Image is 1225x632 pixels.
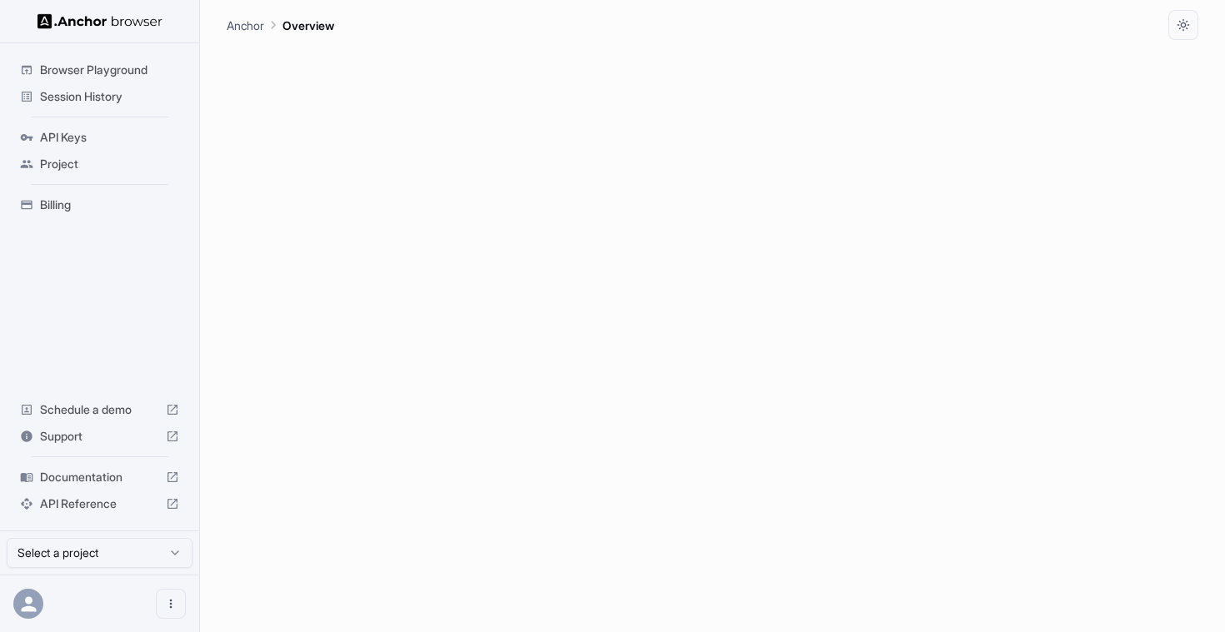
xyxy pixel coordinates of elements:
[227,17,264,34] p: Anchor
[13,57,186,83] div: Browser Playground
[282,17,334,34] p: Overview
[13,83,186,110] div: Session History
[40,469,159,485] span: Documentation
[13,423,186,450] div: Support
[156,589,186,619] button: Open menu
[40,156,179,172] span: Project
[40,129,179,146] span: API Keys
[40,62,179,78] span: Browser Playground
[227,16,334,34] nav: breadcrumb
[40,495,159,512] span: API Reference
[37,13,162,29] img: Anchor Logo
[13,192,186,218] div: Billing
[40,88,179,105] span: Session History
[13,464,186,490] div: Documentation
[13,124,186,151] div: API Keys
[13,490,186,517] div: API Reference
[40,401,159,418] span: Schedule a demo
[13,396,186,423] div: Schedule a demo
[40,428,159,445] span: Support
[13,151,186,177] div: Project
[40,197,179,213] span: Billing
